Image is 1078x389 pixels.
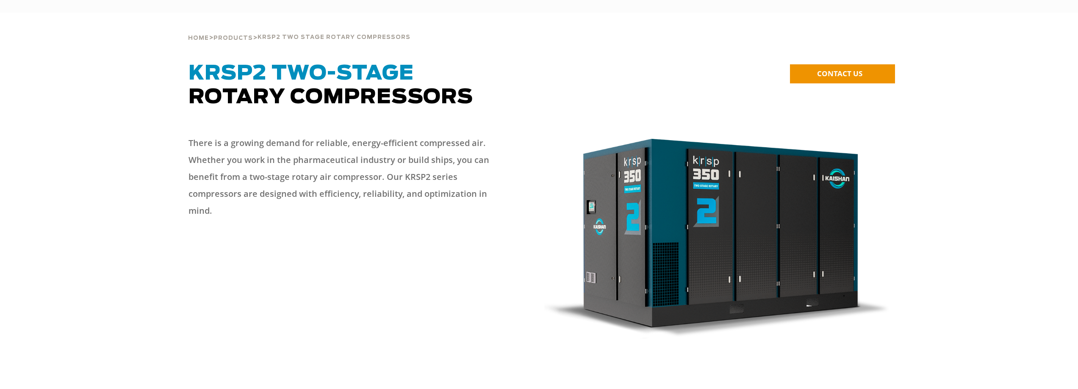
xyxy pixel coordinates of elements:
span: Rotary Compressors [188,63,473,108]
span: Home [188,36,209,41]
span: Products [213,36,253,41]
p: There is a growing demand for reliable, energy-efficient compressed air. Whether you work in the ... [188,135,505,219]
span: KRSP2 Two-Stage [188,63,414,84]
div: > > [188,13,410,45]
span: krsp2 two stage rotary compressors [258,35,410,40]
a: Products [213,34,253,41]
a: CONTACT US [790,64,895,83]
a: Home [188,34,209,41]
span: CONTACT US [817,69,862,78]
img: krsp350 [544,139,890,339]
